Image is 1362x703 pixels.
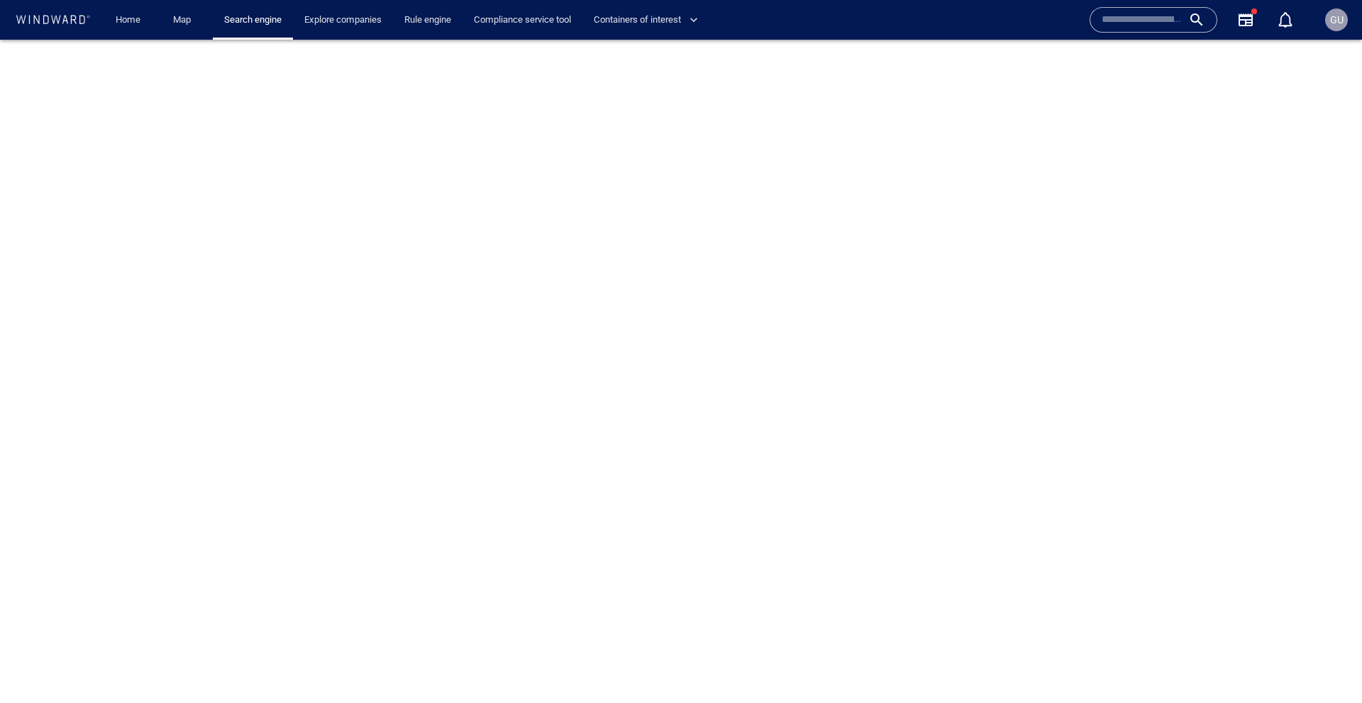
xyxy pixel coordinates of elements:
button: Home [105,8,150,33]
a: Explore companies [299,8,387,33]
a: Search engine [218,8,287,33]
button: Containers of interest [588,8,710,33]
iframe: Chat [1302,639,1351,692]
a: Map [167,8,201,33]
a: Home [110,8,146,33]
div: Notification center [1277,11,1294,28]
button: GU [1322,6,1351,34]
a: Rule engine [399,8,457,33]
button: Map [162,8,207,33]
span: Containers of interest [594,12,698,28]
a: Compliance service tool [468,8,577,33]
span: GU [1330,14,1344,26]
